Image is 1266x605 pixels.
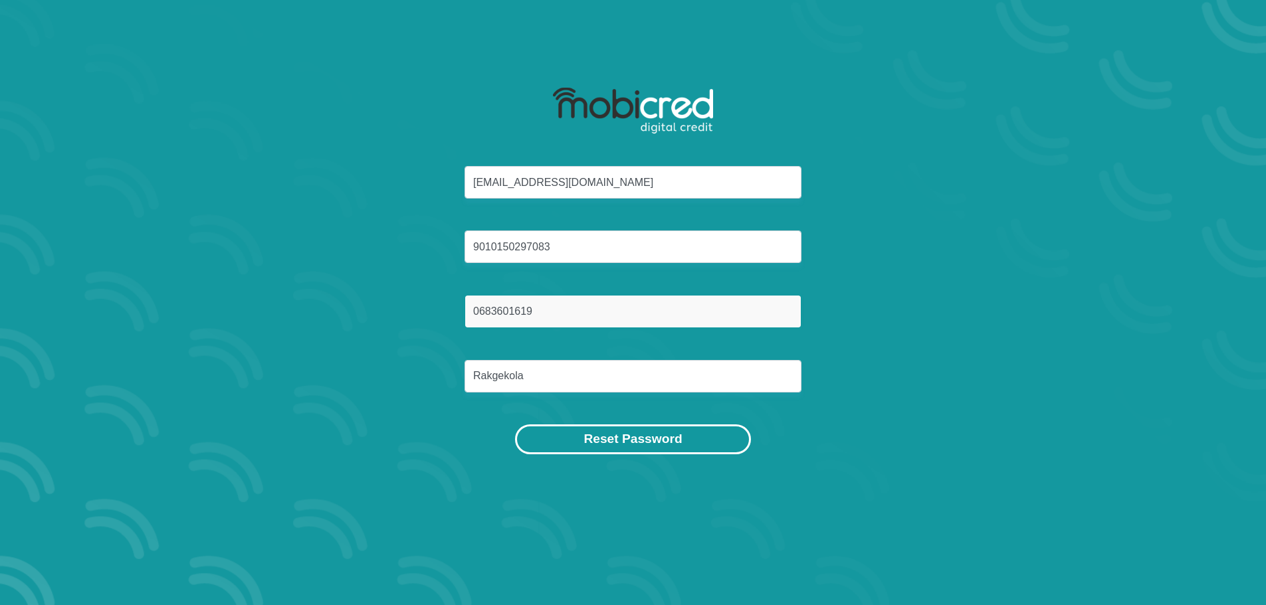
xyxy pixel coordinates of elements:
input: ID Number [465,230,801,263]
button: Reset Password [515,424,750,454]
input: Cellphone Number [465,295,801,327]
img: mobicred logo [553,88,713,134]
input: Email [465,166,801,199]
input: Surname [465,360,801,392]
